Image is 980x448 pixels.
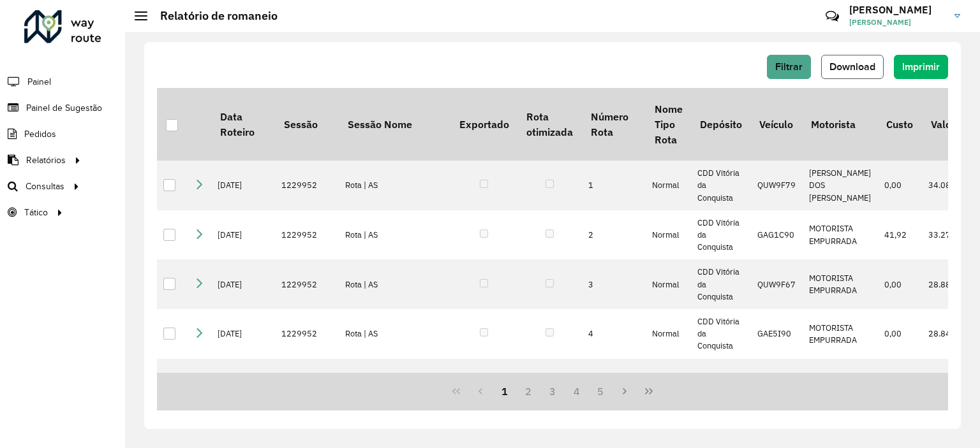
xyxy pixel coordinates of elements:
th: Data Roteiro [211,88,275,161]
td: [DATE] [211,359,275,421]
td: 1229952 [275,309,339,359]
span: Relatórios [26,154,66,167]
th: Número Rota [582,88,646,161]
button: Imprimir [894,55,948,79]
td: 3 [582,259,646,309]
td: 2 [582,210,646,260]
span: Painel de Sugestão [26,101,102,115]
h2: Relatório de romaneio [147,9,278,23]
td: Normal [646,259,691,309]
td: CDD Vitória da Conquista [691,161,750,210]
span: Filtrar [775,61,803,72]
th: Sessão Nome [339,88,450,161]
td: 28.844,67 [922,309,975,359]
td: [DATE] [211,259,275,309]
td: 33.279,02 [922,210,975,260]
td: CDD Vitória da Conquista [691,359,750,421]
button: Last Page [637,379,661,403]
td: 1229952 [275,359,339,421]
button: 2 [516,379,540,403]
td: 1229952 [275,210,339,260]
a: Contato Rápido [819,3,846,30]
th: Rota otimizada [517,88,581,161]
td: 1229952 [275,259,339,309]
button: 1 [493,379,517,403]
button: Filtrar [767,55,811,79]
td: CDD Vitória da Conquista [691,309,750,359]
button: 3 [540,379,565,403]
td: 34.088,52 [922,161,975,210]
th: Nome Tipo Rota [646,88,691,161]
th: Valor [922,88,975,161]
td: Normal [646,309,691,359]
th: Exportado [450,88,517,161]
td: Normal [646,210,691,260]
td: [DATE] [211,161,275,210]
td: 0,00 [878,309,922,359]
span: Tático [24,206,48,219]
td: MOTORISTA EMPURRADA [803,210,878,260]
td: GAE5I90 [751,309,803,359]
td: MOTORISTA EMPURRADA [803,359,878,421]
td: MOTORISTA EMPURRADA [803,259,878,309]
td: Normal [646,359,691,421]
td: QUW9F79 [751,161,803,210]
td: 1229952 [275,161,339,210]
span: Consultas [26,180,64,193]
td: 0,00 [878,161,922,210]
button: 5 [589,379,613,403]
td: CDD Vitória da Conquista [691,259,750,309]
span: [PERSON_NAME] [849,17,945,28]
td: Rota | AS [339,359,450,421]
td: 0,00 [878,359,922,421]
th: Custo [878,88,922,161]
td: Rota | AS [339,309,450,359]
td: 4 [582,309,646,359]
td: [DATE] [211,309,275,359]
td: 0,00 [878,259,922,309]
td: 20.682,39 [922,359,975,421]
td: QUU1F98 [751,359,803,421]
button: Download [821,55,884,79]
td: 1 [582,161,646,210]
td: 41,92 [878,210,922,260]
td: Rota | AS [339,161,450,210]
td: QUW9F67 [751,259,803,309]
td: MOTORISTA EMPURRADA [803,309,878,359]
th: Depósito [691,88,750,161]
th: Veículo [751,88,803,161]
td: [PERSON_NAME] DOS [PERSON_NAME] [803,161,878,210]
h3: [PERSON_NAME] [849,4,945,16]
td: Rota | AS [339,210,450,260]
span: Download [829,61,875,72]
td: 28.885,19 [922,259,975,309]
span: Pedidos [24,127,56,141]
td: CDD Vitória da Conquista [691,210,750,260]
td: 5 [582,359,646,421]
td: Rota | AS [339,259,450,309]
th: Sessão [275,88,339,161]
span: Imprimir [902,61,940,72]
button: 4 [565,379,589,403]
th: Motorista [803,88,878,161]
td: Normal [646,161,691,210]
td: GAG1C90 [751,210,803,260]
span: Painel [27,75,51,89]
button: Next Page [612,379,637,403]
td: [DATE] [211,210,275,260]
